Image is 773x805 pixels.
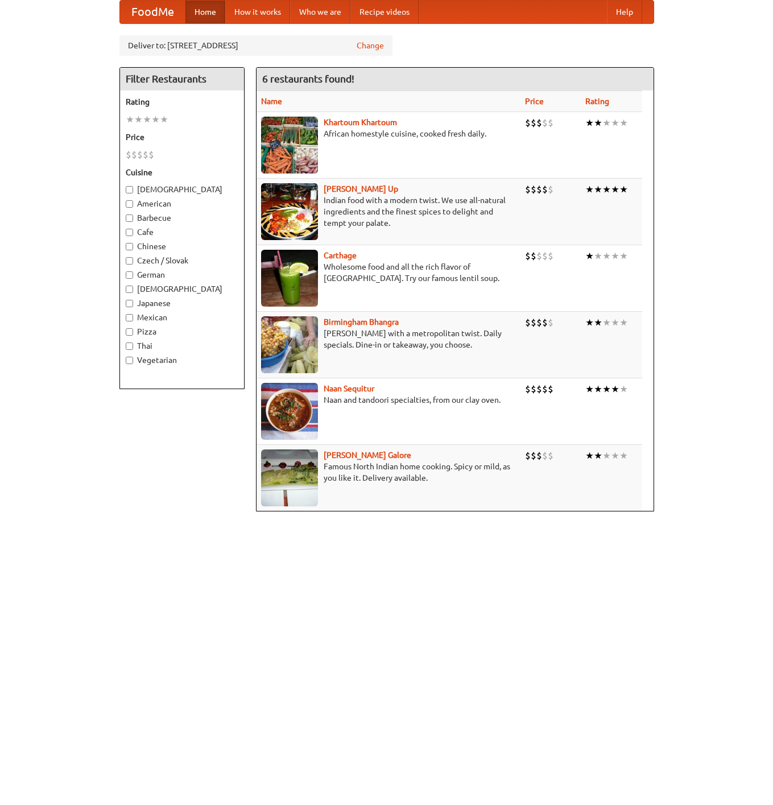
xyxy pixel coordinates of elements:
li: ★ [602,449,611,462]
li: $ [531,316,536,329]
li: $ [536,183,542,196]
p: African homestyle cuisine, cooked fresh daily. [261,128,516,139]
li: $ [137,148,143,161]
li: $ [536,383,542,395]
a: Name [261,97,282,106]
li: ★ [594,183,602,196]
li: $ [131,148,137,161]
li: $ [542,183,548,196]
label: Czech / Slovak [126,255,238,266]
li: ★ [602,383,611,395]
li: $ [542,250,548,262]
a: Birmingham Bhangra [324,317,399,327]
a: Naan Sequitur [324,384,374,393]
a: [PERSON_NAME] Up [324,184,398,193]
label: Chinese [126,241,238,252]
li: ★ [611,316,619,329]
li: $ [542,117,548,129]
label: Cafe [126,226,238,238]
li: $ [548,383,553,395]
label: [DEMOGRAPHIC_DATA] [126,283,238,295]
li: ★ [126,113,134,126]
li: ★ [594,449,602,462]
li: $ [542,383,548,395]
h5: Rating [126,96,238,108]
li: ★ [594,383,602,395]
p: Famous North Indian home cooking. Spicy or mild, as you like it. Delivery available. [261,461,516,484]
p: Indian food with a modern twist. We use all-natural ingredients and the finest spices to delight ... [261,195,516,229]
a: Price [525,97,544,106]
b: Khartoum Khartoum [324,118,397,127]
input: Chinese [126,243,133,250]
label: Vegetarian [126,354,238,366]
h5: Cuisine [126,167,238,178]
li: $ [548,449,553,462]
a: Rating [585,97,609,106]
li: $ [542,449,548,462]
li: $ [531,183,536,196]
label: Barbecue [126,212,238,224]
p: Naan and tandoori specialties, from our clay oven. [261,394,516,406]
label: Pizza [126,326,238,337]
img: naansequitur.jpg [261,383,318,440]
li: ★ [619,250,628,262]
li: ★ [602,316,611,329]
input: American [126,200,133,208]
p: Wholesome food and all the rich flavor of [GEOGRAPHIC_DATA]. Try our famous lentil soup. [261,261,516,284]
img: khartoum.jpg [261,117,318,174]
li: $ [525,183,531,196]
input: [DEMOGRAPHIC_DATA] [126,186,133,193]
div: Deliver to: [STREET_ADDRESS] [119,35,392,56]
a: Carthage [324,251,357,260]
li: ★ [143,113,151,126]
input: Japanese [126,300,133,307]
img: currygalore.jpg [261,449,318,506]
li: $ [525,250,531,262]
label: Mexican [126,312,238,323]
label: [DEMOGRAPHIC_DATA] [126,184,238,195]
input: Mexican [126,314,133,321]
h4: Filter Restaurants [120,68,244,90]
p: [PERSON_NAME] with a metropolitan twist. Daily specials. Dine-in or takeaway, you choose. [261,328,516,350]
a: Recipe videos [350,1,419,23]
li: ★ [585,449,594,462]
li: $ [143,148,148,161]
input: Barbecue [126,214,133,222]
li: $ [548,250,553,262]
li: $ [531,383,536,395]
li: $ [525,449,531,462]
li: ★ [151,113,160,126]
li: $ [525,316,531,329]
li: ★ [134,113,143,126]
li: $ [148,148,154,161]
li: $ [536,117,542,129]
li: ★ [585,250,594,262]
li: $ [548,117,553,129]
ng-pluralize: 6 restaurants found! [262,73,354,84]
li: ★ [602,117,611,129]
a: [PERSON_NAME] Galore [324,451,411,460]
li: ★ [619,183,628,196]
img: bhangra.jpg [261,316,318,373]
input: Vegetarian [126,357,133,364]
input: Thai [126,342,133,350]
li: $ [548,316,553,329]
li: $ [531,250,536,262]
input: Cafe [126,229,133,236]
li: ★ [585,383,594,395]
li: ★ [594,250,602,262]
img: curryup.jpg [261,183,318,240]
a: Change [357,40,384,51]
a: Help [607,1,642,23]
li: $ [536,250,542,262]
li: $ [126,148,131,161]
li: $ [525,383,531,395]
a: Who we are [290,1,350,23]
li: ★ [619,117,628,129]
li: $ [531,449,536,462]
li: ★ [611,117,619,129]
